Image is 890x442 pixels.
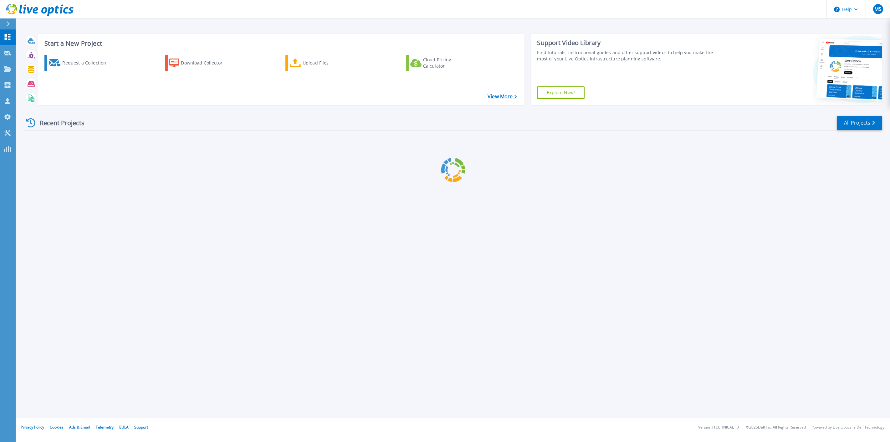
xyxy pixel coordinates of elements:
[165,55,235,71] a: Download Collector
[537,39,719,47] div: Support Video Library
[50,424,64,430] a: Cookies
[44,40,517,47] h3: Start a New Project
[24,115,93,131] div: Recent Projects
[746,425,806,429] li: © 2025 Dell Inc. All Rights Reserved
[874,7,882,12] span: MS
[181,57,231,69] div: Download Collector
[119,424,129,430] a: EULA
[44,55,114,71] a: Request a Collection
[837,116,882,130] a: All Projects
[537,86,585,99] a: Explore Now!
[285,55,355,71] a: Upload Files
[96,424,114,430] a: Telemetry
[134,424,148,430] a: Support
[488,94,517,100] a: View More
[21,424,44,430] a: Privacy Policy
[811,425,884,429] li: Powered by Live Optics, a Dell Technology
[62,57,112,69] div: Request a Collection
[423,57,473,69] div: Cloud Pricing Calculator
[69,424,90,430] a: Ads & Email
[698,425,740,429] li: Version: [TECHNICAL_ID]
[406,55,476,71] a: Cloud Pricing Calculator
[537,49,719,62] div: Find tutorials, instructional guides and other support videos to help you make the most of your L...
[303,57,353,69] div: Upload Files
